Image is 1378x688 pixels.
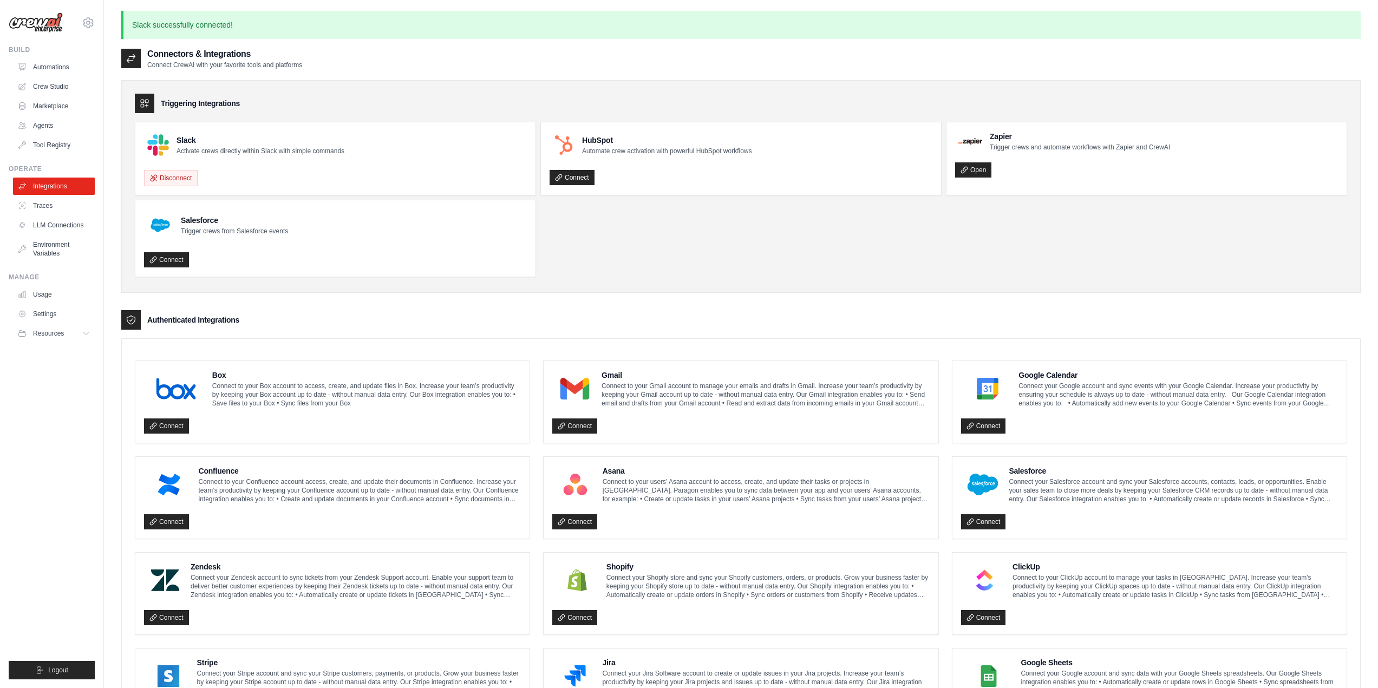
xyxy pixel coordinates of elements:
[553,134,574,156] img: HubSpot Logo
[552,514,597,529] a: Connect
[13,236,95,262] a: Environment Variables
[602,370,930,381] h4: Gmail
[144,610,189,625] a: Connect
[161,98,240,109] h3: Triggering Integrations
[955,162,991,178] a: Open
[990,131,1170,142] h4: Zapier
[147,134,169,156] img: Slack Logo
[13,97,95,115] a: Marketplace
[147,48,302,61] h2: Connectors & Integrations
[147,314,239,325] h3: Authenticated Integrations
[177,147,344,155] p: Activate crews directly within Slack with simple commands
[147,378,205,399] img: Box Logo
[9,45,95,54] div: Build
[1013,561,1338,572] h4: ClickUp
[13,136,95,154] a: Tool Registry
[606,561,930,572] h4: Shopify
[147,61,302,69] p: Connect CrewAI with your favorite tools and platforms
[958,138,982,145] img: Zapier Logo
[1009,477,1338,503] p: Connect your Salesforce account and sync your Salesforce accounts, contacts, leads, or opportunit...
[961,418,1006,434] a: Connect
[602,382,930,408] p: Connect to your Gmail account to manage your emails and drafts in Gmail. Increase your team’s pro...
[147,665,190,687] img: Stripe Logo
[13,197,95,214] a: Traces
[13,78,95,95] a: Crew Studio
[197,657,521,668] h4: Stripe
[181,227,288,235] p: Trigger crews from Salesforce events
[606,573,930,599] p: Connect your Shopify store and sync your Shopify customers, orders, or products. Grow your busine...
[603,477,930,503] p: Connect to your users’ Asana account to access, create, and update their tasks or projects in [GE...
[144,170,198,186] button: Disconnect
[602,657,929,668] h4: Jira
[199,466,521,476] h4: Confluence
[961,610,1006,625] a: Connect
[964,569,1005,591] img: ClickUp Logo
[13,286,95,303] a: Usage
[13,58,95,76] a: Automations
[212,382,521,408] p: Connect to your Box account to access, create, and update files in Box. Increase your team’s prod...
[1013,573,1338,599] p: Connect to your ClickUp account to manage your tasks in [GEOGRAPHIC_DATA]. Increase your team’s p...
[9,661,95,679] button: Logout
[550,170,595,185] a: Connect
[191,561,521,572] h4: Zendesk
[556,378,594,399] img: Gmail Logo
[212,370,521,381] h4: Box
[556,665,595,687] img: Jira Logo
[1009,466,1338,476] h4: Salesforce
[9,165,95,173] div: Operate
[13,117,95,134] a: Agents
[9,12,63,33] img: Logo
[582,147,752,155] p: Automate crew activation with powerful HubSpot workflows
[144,514,189,529] a: Connect
[147,212,173,238] img: Salesforce Logo
[13,305,95,323] a: Settings
[1018,370,1338,381] h4: Google Calendar
[13,325,95,342] button: Resources
[961,514,1006,529] a: Connect
[33,329,64,338] span: Resources
[13,178,95,195] a: Integrations
[964,474,1002,495] img: Salesforce Logo
[964,665,1014,687] img: Google Sheets Logo
[121,11,1361,39] p: Slack successfully connected!
[990,143,1170,152] p: Trigger crews and automate workflows with Zapier and CrewAI
[48,666,68,674] span: Logout
[552,418,597,434] a: Connect
[177,135,344,146] h4: Slack
[199,477,521,503] p: Connect to your Confluence account access, create, and update their documents in Confluence. Incr...
[147,474,191,495] img: Confluence Logo
[1018,382,1338,408] p: Connect your Google account and sync events with your Google Calendar. Increase your productivity...
[181,215,288,226] h4: Salesforce
[1021,657,1338,668] h4: Google Sheets
[191,573,521,599] p: Connect your Zendesk account to sync tickets from your Zendesk Support account. Enable your suppo...
[603,466,930,476] h4: Asana
[144,252,189,267] a: Connect
[556,569,599,591] img: Shopify Logo
[147,569,183,591] img: Zendesk Logo
[144,418,189,434] a: Connect
[13,217,95,234] a: LLM Connections
[552,610,597,625] a: Connect
[9,273,95,281] div: Manage
[582,135,752,146] h4: HubSpot
[964,378,1011,399] img: Google Calendar Logo
[556,474,595,495] img: Asana Logo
